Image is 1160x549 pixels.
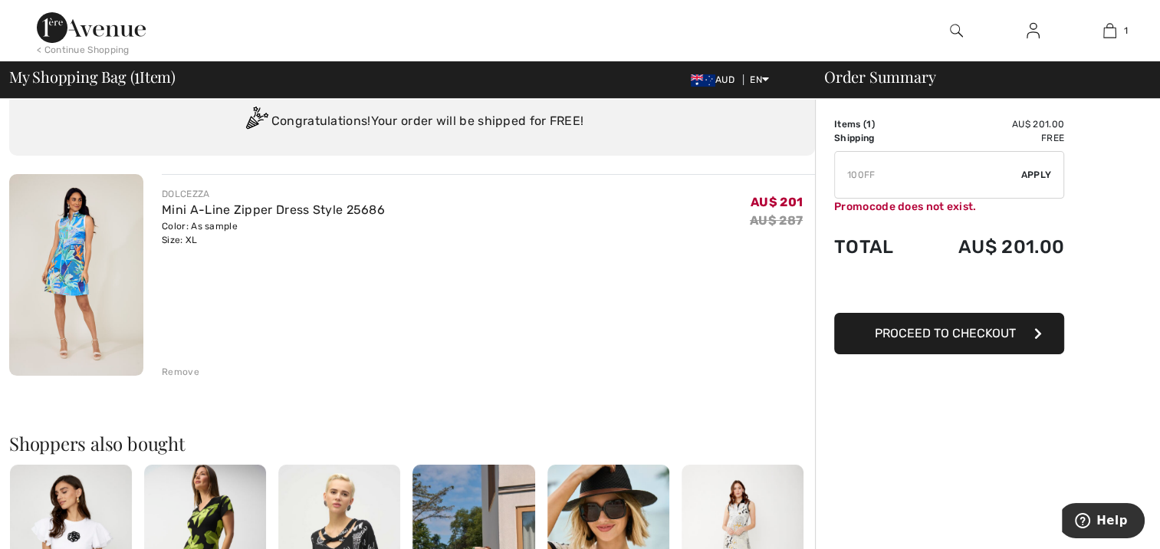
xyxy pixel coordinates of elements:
[1062,503,1145,541] iframe: Opens a widget where you can find more information
[834,117,917,131] td: Items ( )
[834,313,1064,354] button: Proceed to Checkout
[162,187,385,201] div: DOLCEZZA
[806,69,1151,84] div: Order Summary
[134,65,140,85] span: 1
[1103,21,1116,40] img: My Bag
[834,131,917,145] td: Shipping
[241,107,271,137] img: Congratulation2.svg
[37,43,130,57] div: < Continue Shopping
[1021,168,1052,182] span: Apply
[835,152,1021,198] input: Promo code
[875,326,1016,340] span: Proceed to Checkout
[834,199,1064,215] div: Promocode does not exist.
[1124,24,1128,38] span: 1
[162,202,385,217] a: Mini A-Line Zipper Dress Style 25686
[750,74,769,85] span: EN
[162,219,385,247] div: Color: As sample Size: XL
[834,221,917,273] td: Total
[9,174,143,376] img: Mini A-Line Zipper Dress Style 25686
[1014,21,1052,41] a: Sign In
[834,273,1064,307] iframe: PayPal
[1027,21,1040,40] img: My Info
[28,107,797,137] div: Congratulations! Your order will be shipped for FREE!
[917,117,1064,131] td: AU$ 201.00
[750,213,803,228] s: AU$ 287
[9,69,176,84] span: My Shopping Bag ( Item)
[9,434,815,452] h2: Shoppers also bought
[917,221,1064,273] td: AU$ 201.00
[950,21,963,40] img: search the website
[866,119,871,130] span: 1
[1072,21,1147,40] a: 1
[751,195,803,209] span: AU$ 201
[691,74,741,85] span: AUD
[162,365,199,379] div: Remove
[917,131,1064,145] td: Free
[691,74,715,87] img: Australian Dollar
[37,12,146,43] img: 1ère Avenue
